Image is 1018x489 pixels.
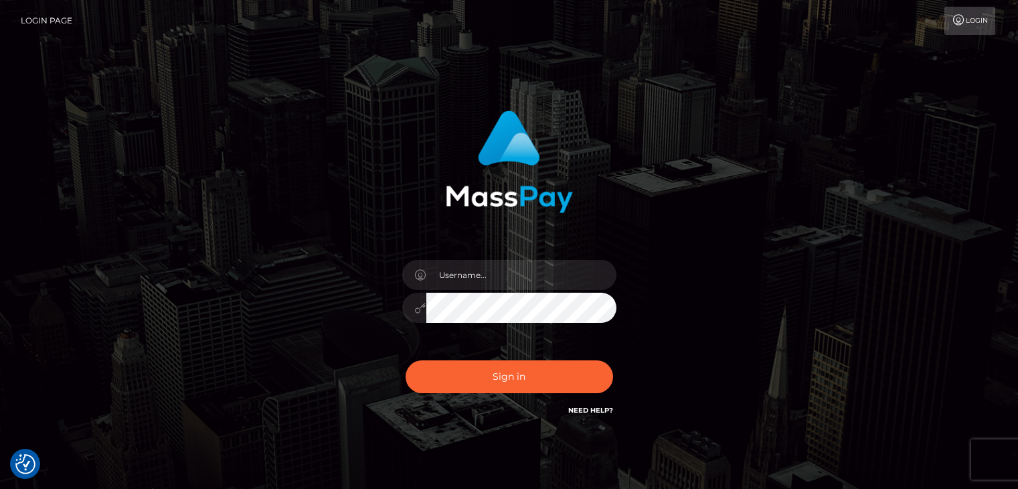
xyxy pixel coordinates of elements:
button: Consent Preferences [15,454,35,474]
button: Sign in [406,360,613,393]
img: Revisit consent button [15,454,35,474]
img: MassPay Login [446,111,573,213]
a: Login [944,7,995,35]
a: Login Page [21,7,72,35]
input: Username... [426,260,616,290]
a: Need Help? [568,406,613,415]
